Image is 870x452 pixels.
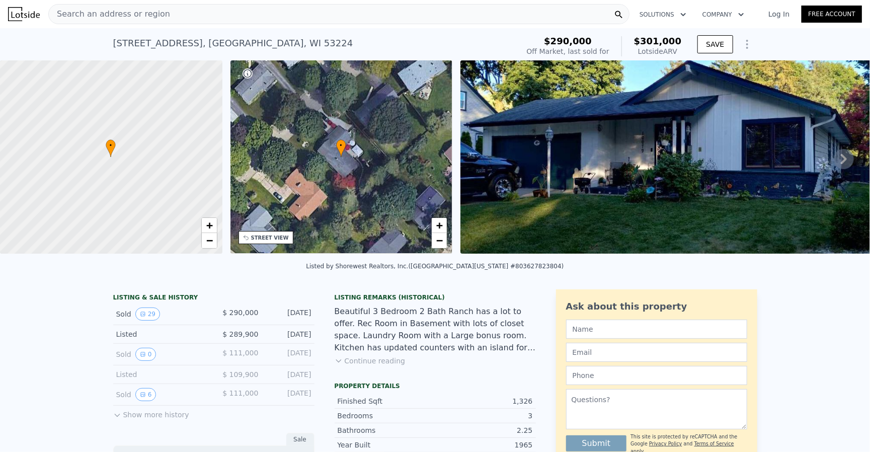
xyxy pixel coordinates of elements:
div: Listed [116,329,206,339]
div: Sale [286,433,314,446]
div: Beautiful 3 Bedroom 2 Bath Ranch has a lot to offer. Rec Room in Basement with lots of closet spa... [335,306,536,354]
div: STREET VIEW [251,234,289,242]
input: Name [566,320,747,339]
span: + [206,219,212,232]
span: • [336,141,346,150]
input: Email [566,343,747,362]
div: Finished Sqft [338,396,435,406]
span: • [106,141,116,150]
a: Zoom out [432,233,447,248]
button: Submit [566,435,627,451]
a: Free Account [802,6,862,23]
div: Bathrooms [338,425,435,435]
a: Log In [756,9,802,19]
input: Phone [566,366,747,385]
button: Show Options [737,34,757,54]
a: Terms of Service [694,441,734,446]
span: $ 289,900 [222,330,258,338]
a: Privacy Policy [649,441,682,446]
span: Search an address or region [49,8,170,20]
div: [DATE] [267,308,311,321]
div: [DATE] [267,369,311,380]
a: Zoom in [432,218,447,233]
div: Sold [116,388,206,401]
span: $290,000 [544,36,592,46]
button: Company [694,6,752,24]
div: 2.25 [435,425,533,435]
a: Zoom out [202,233,217,248]
div: 3 [435,411,533,421]
span: $ 111,000 [222,349,258,357]
div: Lotside ARV [634,46,682,56]
div: Year Built [338,440,435,450]
div: • [336,139,346,157]
div: Listed [116,369,206,380]
div: LISTING & SALE HISTORY [113,293,314,304]
img: Lotside [8,7,40,21]
button: View historical data [135,388,156,401]
button: Solutions [631,6,694,24]
div: Ask about this property [566,299,747,314]
div: Listed by Shorewest Realtors, Inc. ([GEOGRAPHIC_DATA][US_STATE] #803627823804) [306,263,564,270]
button: Continue reading [335,356,406,366]
div: [DATE] [267,348,311,361]
div: Bedrooms [338,411,435,421]
div: 1965 [435,440,533,450]
span: $ 290,000 [222,309,258,317]
span: $ 111,000 [222,389,258,397]
button: SAVE [697,35,733,53]
button: Show more history [113,406,189,420]
div: [DATE] [267,329,311,339]
span: $301,000 [634,36,682,46]
a: Zoom in [202,218,217,233]
div: [STREET_ADDRESS] , [GEOGRAPHIC_DATA] , WI 53224 [113,36,353,50]
div: Property details [335,382,536,390]
span: − [206,234,212,247]
div: [DATE] [267,388,311,401]
div: Off Market, last sold for [527,46,609,56]
button: View historical data [135,348,156,361]
div: • [106,139,116,157]
div: Listing Remarks (Historical) [335,293,536,302]
span: − [436,234,443,247]
span: $ 109,900 [222,370,258,379]
div: Sold [116,308,206,321]
button: View historical data [135,308,160,321]
span: + [436,219,443,232]
div: 1,326 [435,396,533,406]
div: Sold [116,348,206,361]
